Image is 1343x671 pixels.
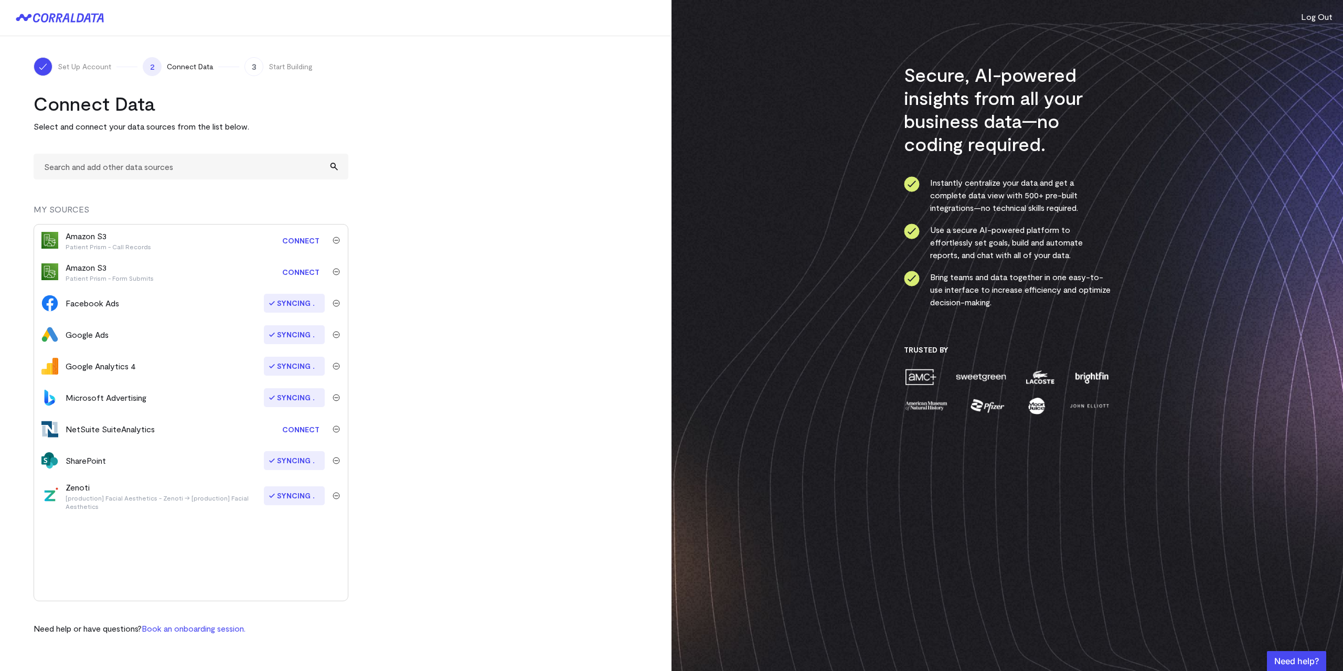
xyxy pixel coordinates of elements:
img: share_point-5b472252.svg [41,452,58,469]
img: s3-704c6b6c.svg [41,263,58,280]
p: [production] Facial Aesthetics - Zenoti → [production] Facial Aesthetics [66,494,261,510]
img: trash-40e54a27.svg [333,331,340,338]
img: ico-check-circle-4b19435c.svg [904,176,920,192]
img: ico-check-circle-4b19435c.svg [904,223,920,239]
div: SharePoint [66,454,106,467]
li: Bring teams and data together in one easy-to-use interface to increase efficiency and optimize de... [904,271,1111,308]
span: Start Building [269,61,313,72]
img: trash-40e54a27.svg [333,394,340,401]
h2: Connect Data [34,92,348,115]
img: sweetgreen-1d1fb32c.png [955,368,1007,386]
li: Use a secure AI-powered platform to effortlessly set goals, build and automate reports, and chat ... [904,223,1111,261]
img: brightfin-a251e171.png [1073,368,1111,386]
a: Connect [277,420,325,439]
img: facebook_ads-56946ca1.svg [41,295,58,312]
img: trash-40e54a27.svg [333,457,340,464]
a: Connect [277,231,325,250]
div: MY SOURCES [34,203,348,224]
span: 2 [143,57,162,76]
div: Google Analytics 4 [66,360,136,372]
img: google_ads-c8121f33.png [41,326,58,343]
div: Microsoft Advertising [66,391,146,404]
h3: Trusted By [904,345,1111,355]
img: moon-juice-c312e729.png [1026,397,1047,415]
div: Facebook Ads [66,297,119,310]
span: Connect Data [167,61,213,72]
span: Syncing [264,325,325,344]
div: Amazon S3 [66,230,151,251]
img: google_analytics_4-4ee20295.svg [41,358,58,375]
li: Instantly centralize your data and get a complete data view with 500+ pre-built integrations—no t... [904,176,1111,214]
img: trash-40e54a27.svg [333,237,340,244]
input: Search and add other data sources [34,154,348,179]
img: netsuite_suiteanalytics-bd0449f9.svg [41,421,58,438]
img: zenoti-2086f9c1.png [41,487,58,504]
img: pfizer-e137f5fc.png [969,397,1006,415]
div: Zenoti [66,481,261,510]
div: Google Ads [66,328,109,341]
img: john-elliott-25751c40.png [1068,397,1111,415]
span: 3 [244,57,263,76]
h3: Secure, AI-powered insights from all your business data—no coding required. [904,63,1111,155]
a: Book an onboarding session. [142,623,246,633]
p: Select and connect your data sources from the list below. [34,120,348,133]
img: ico-check-white-5ff98cb1.svg [38,61,48,72]
div: Amazon S3 [66,261,154,282]
span: Syncing [264,451,325,470]
img: trash-40e54a27.svg [333,300,340,307]
img: lacoste-7a6b0538.png [1025,368,1056,386]
span: Syncing [264,294,325,313]
img: trash-40e54a27.svg [333,363,340,370]
a: Connect [277,262,325,282]
img: amc-0b11a8f1.png [904,368,937,386]
p: Patient Prism - Call Records [66,242,151,251]
button: Log Out [1301,10,1333,23]
div: NetSuite SuiteAnalytics [66,423,155,435]
img: trash-40e54a27.svg [333,268,340,275]
span: Syncing [264,486,325,505]
img: ico-check-circle-4b19435c.svg [904,271,920,286]
span: Syncing [264,357,325,376]
p: Patient Prism - Form Submits [66,274,154,282]
img: trash-40e54a27.svg [333,425,340,433]
span: Set Up Account [58,61,111,72]
img: bingads-f64eff47.svg [41,389,58,406]
span: Syncing [264,388,325,407]
p: Need help or have questions? [34,622,246,635]
img: amnh-5afada46.png [904,397,949,415]
img: s3-704c6b6c.svg [41,232,58,249]
img: trash-40e54a27.svg [333,492,340,499]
